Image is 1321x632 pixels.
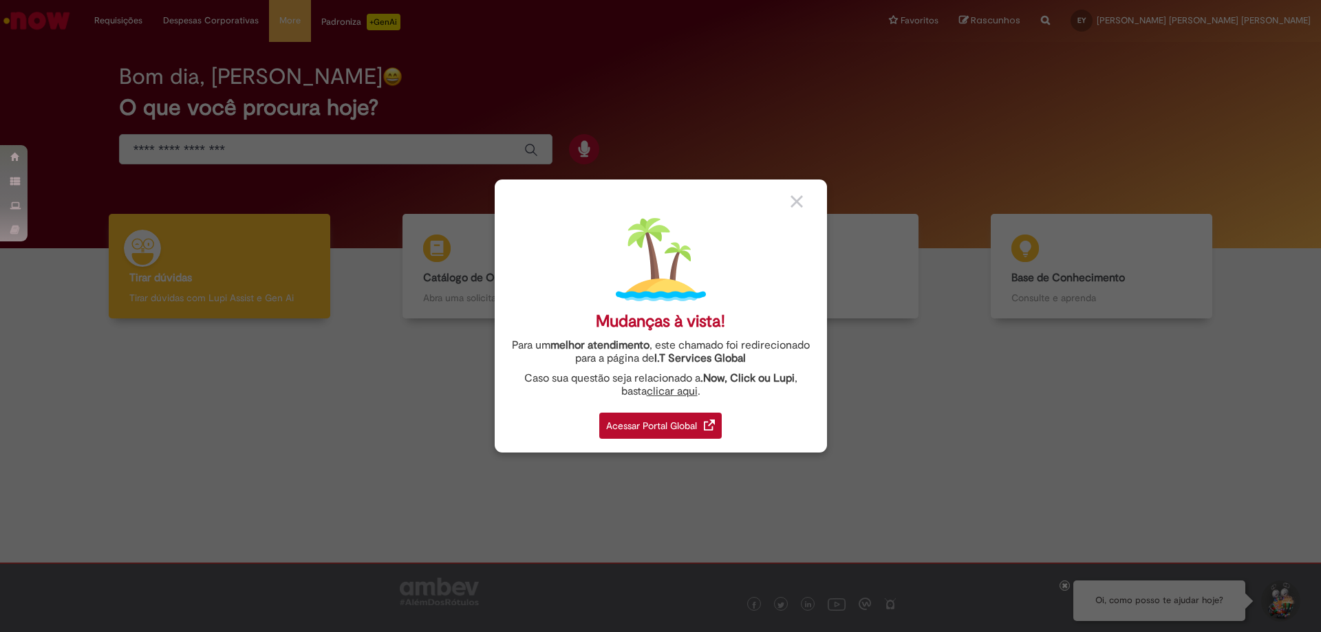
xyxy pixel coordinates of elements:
div: Caso sua questão seja relacionado a , basta . [505,372,817,398]
a: clicar aqui [647,377,698,398]
a: Acessar Portal Global [599,405,722,439]
div: Para um , este chamado foi redirecionado para a página de [505,339,817,365]
img: redirect_link.png [704,419,715,431]
strong: melhor atendimento [550,338,649,352]
img: close_button_grey.png [791,195,803,208]
strong: .Now, Click ou Lupi [700,371,795,385]
div: Mudanças à vista! [596,312,725,331]
div: Acessar Portal Global [599,413,722,439]
a: I.T Services Global [654,344,746,365]
img: island.png [616,215,706,305]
